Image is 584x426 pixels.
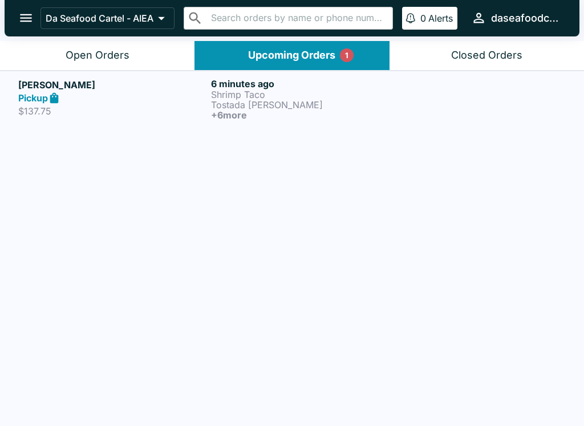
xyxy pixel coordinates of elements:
[211,89,399,100] p: Shrimp Taco
[467,6,566,30] button: daseafoodcartel
[18,92,48,104] strong: Pickup
[420,13,426,24] p: 0
[211,110,399,120] h6: + 6 more
[428,13,453,24] p: Alerts
[11,3,40,32] button: open drawer
[211,78,399,89] h6: 6 minutes ago
[491,11,561,25] div: daseafoodcartel
[40,7,175,29] button: Da Seafood Cartel - AIEA
[451,49,522,62] div: Closed Orders
[18,105,206,117] p: $137.75
[248,49,335,62] div: Upcoming Orders
[345,50,348,61] p: 1
[66,49,129,62] div: Open Orders
[208,10,388,26] input: Search orders by name or phone number
[18,78,206,92] h5: [PERSON_NAME]
[46,13,153,24] p: Da Seafood Cartel - AIEA
[211,100,399,110] p: Tostada [PERSON_NAME]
